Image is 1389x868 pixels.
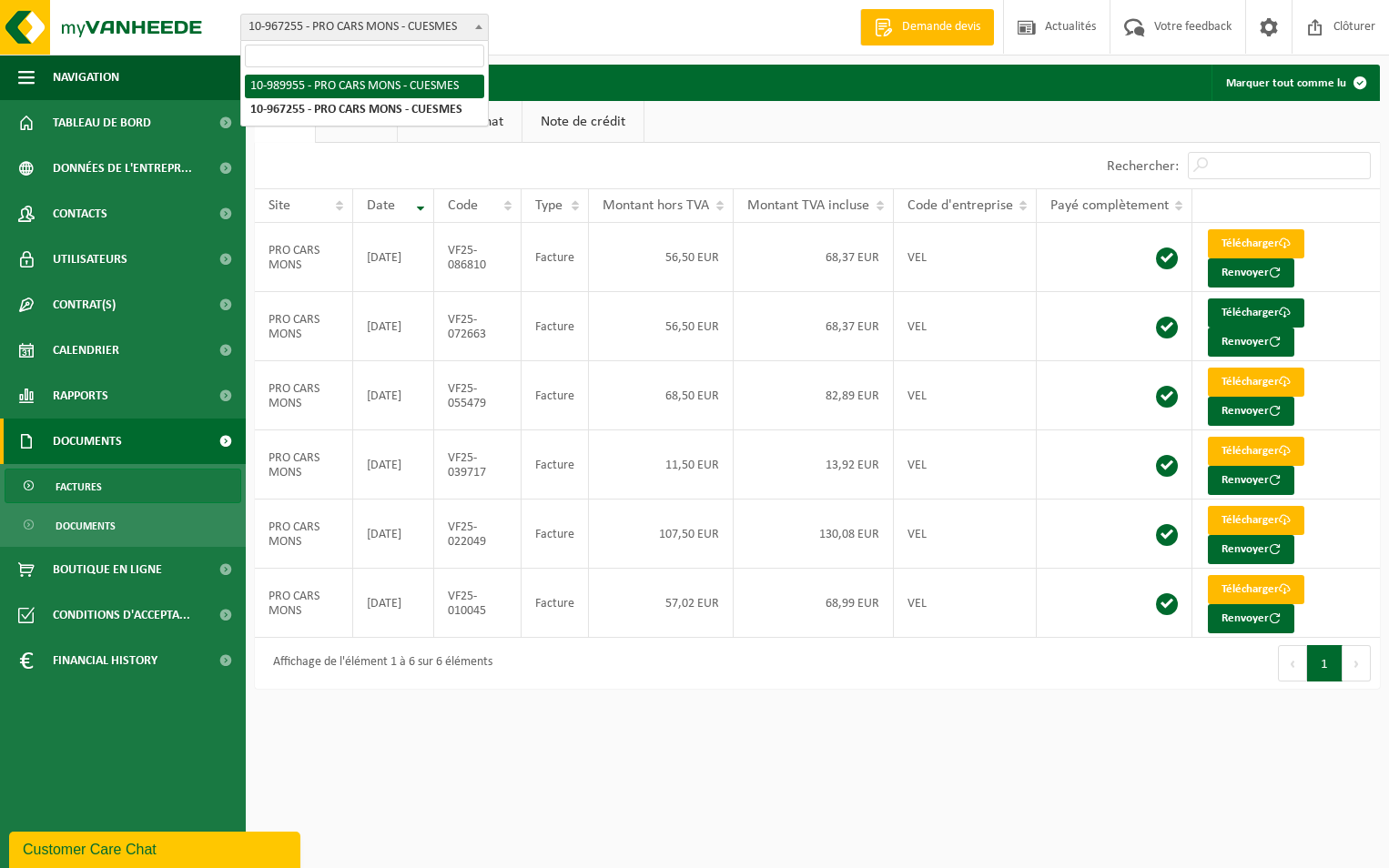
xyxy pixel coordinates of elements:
[255,569,353,638] td: PRO CARS MONS
[860,9,994,45] a: Demande devis
[522,430,589,500] td: Facture
[56,509,116,543] span: Documents
[434,361,522,430] td: VF25-055479
[53,638,157,683] span: Financial History
[1208,258,1294,288] button: Renvoyer
[1208,298,1304,328] a: Télécharger
[734,361,894,430] td: 82,89 EUR
[353,361,433,430] td: [DATE]
[1208,535,1294,564] button: Renvoyer
[734,500,894,569] td: 130,08 EUR
[353,569,433,638] td: [DATE]
[522,500,589,569] td: Facture
[448,198,478,213] span: Code
[589,569,734,638] td: 57,02 EUR
[894,223,1037,292] td: VEL
[240,14,489,41] span: 10-967255 - PRO CARS MONS - CUESMES
[434,292,522,361] td: VF25-072663
[522,101,644,143] a: Note de crédit
[589,223,734,292] td: 56,50 EUR
[589,500,734,569] td: 107,50 EUR
[1208,397,1294,426] button: Renvoyer
[1208,229,1304,258] a: Télécharger
[255,361,353,430] td: PRO CARS MONS
[734,430,894,500] td: 13,92 EUR
[734,569,894,638] td: 68,99 EUR
[522,223,589,292] td: Facture
[1208,328,1294,357] button: Renvoyer
[53,373,108,419] span: Rapports
[353,223,433,292] td: [DATE]
[434,500,522,569] td: VF25-022049
[1212,65,1378,101] button: Marquer tout comme lu
[1208,604,1294,633] button: Renvoyer
[734,223,894,292] td: 68,37 EUR
[255,223,353,292] td: PRO CARS MONS
[434,569,522,638] td: VF25-010045
[894,430,1037,500] td: VEL
[1050,198,1169,213] span: Payé complètement
[1208,368,1304,397] a: Télécharger
[53,282,116,328] span: Contrat(s)
[589,292,734,361] td: 56,50 EUR
[1107,159,1179,174] label: Rechercher:
[894,500,1037,569] td: VEL
[53,592,190,638] span: Conditions d'accepta...
[1208,506,1304,535] a: Télécharger
[1307,645,1343,681] button: 1
[535,198,563,213] span: Type
[1343,645,1371,681] button: Next
[434,430,522,500] td: VF25-039717
[53,419,122,464] span: Documents
[53,55,119,100] span: Navigation
[897,18,985,36] span: Demande devis
[264,647,492,680] div: Affichage de l'élément 1 à 6 sur 6 éléments
[894,569,1037,638] td: VEL
[5,469,241,503] a: Factures
[1208,437,1304,466] a: Télécharger
[434,223,522,292] td: VF25-086810
[522,292,589,361] td: Facture
[53,547,162,592] span: Boutique en ligne
[589,430,734,500] td: 11,50 EUR
[603,198,709,213] span: Montant hors TVA
[255,500,353,569] td: PRO CARS MONS
[907,198,1013,213] span: Code d'entreprise
[245,98,484,122] li: 10-967255 - PRO CARS MONS - CUESMES
[734,292,894,361] td: 68,37 EUR
[894,292,1037,361] td: VEL
[53,237,127,282] span: Utilisateurs
[56,469,102,504] span: Factures
[255,292,353,361] td: PRO CARS MONS
[53,191,107,237] span: Contacts
[1208,466,1294,495] button: Renvoyer
[255,430,353,500] td: PRO CARS MONS
[53,100,151,146] span: Tableau de bord
[894,361,1037,430] td: VEL
[353,500,433,569] td: [DATE]
[367,198,395,213] span: Date
[353,292,433,361] td: [DATE]
[241,15,488,40] span: 10-967255 - PRO CARS MONS - CUESMES
[353,430,433,500] td: [DATE]
[589,361,734,430] td: 68,50 EUR
[5,508,241,542] a: Documents
[522,361,589,430] td: Facture
[522,569,589,638] td: Facture
[53,146,192,191] span: Données de l'entrepr...
[53,328,119,373] span: Calendrier
[1278,645,1307,681] button: Previous
[245,75,484,98] li: 10-989955 - PRO CARS MONS - CUESMES
[269,198,290,213] span: Site
[747,198,869,213] span: Montant TVA incluse
[9,828,304,868] iframe: chat widget
[1208,575,1304,604] a: Télécharger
